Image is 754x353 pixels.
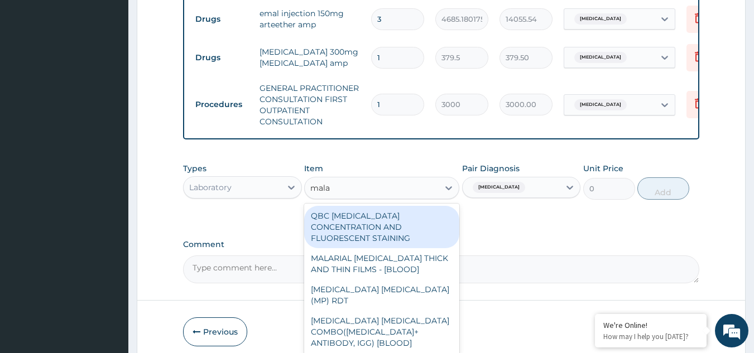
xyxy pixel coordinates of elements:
[574,99,627,110] span: [MEDICAL_DATA]
[637,177,689,200] button: Add
[304,163,323,174] label: Item
[304,248,459,279] div: MALARIAL [MEDICAL_DATA] THICK AND THIN FILMS - [BLOOD]
[58,62,188,77] div: Chat with us now
[304,206,459,248] div: QBC [MEDICAL_DATA] CONCENTRATION AND FLUORESCENT STAINING
[6,235,213,274] textarea: Type your message and hit 'Enter'
[190,9,254,30] td: Drugs
[304,279,459,311] div: [MEDICAL_DATA] [MEDICAL_DATA] (MP) RDT
[603,320,698,330] div: We're Online!
[183,240,700,249] label: Comment
[254,2,366,36] td: emal injection 150mg arteether amp
[183,317,247,346] button: Previous
[183,6,210,32] div: Minimize live chat window
[65,105,154,218] span: We're online!
[190,47,254,68] td: Drugs
[190,94,254,115] td: Procedures
[189,182,232,193] div: Laboratory
[462,163,520,174] label: Pair Diagnosis
[21,56,45,84] img: d_794563401_company_1708531726252_794563401
[574,13,627,25] span: [MEDICAL_DATA]
[183,164,206,173] label: Types
[254,41,366,74] td: [MEDICAL_DATA] 300mg [MEDICAL_DATA] amp
[574,52,627,63] span: [MEDICAL_DATA]
[254,77,366,133] td: GENERAL PRACTITIONER CONSULTATION FIRST OUTPATIENT CONSULTATION
[603,332,698,341] p: How may I help you today?
[583,163,623,174] label: Unit Price
[304,311,459,353] div: [MEDICAL_DATA] [MEDICAL_DATA] COMBO([MEDICAL_DATA]+ ANTIBODY, IGG) [BLOOD]
[473,182,525,193] span: [MEDICAL_DATA]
